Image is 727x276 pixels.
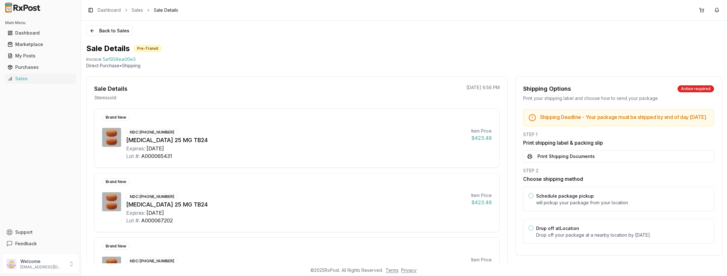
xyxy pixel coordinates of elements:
[126,258,178,265] div: NDC: [PHONE_NUMBER]
[133,45,162,52] div: Pre-Transit
[103,56,136,62] span: 5af938ea00e3
[126,136,466,145] div: [MEDICAL_DATA] 25 MG TB24
[86,62,722,69] p: Direct Purchase • Shipping
[5,39,76,50] a: Marketplace
[401,267,417,273] a: Privacy
[523,84,571,93] div: Shipping Options
[536,232,709,238] p: Drop off your package at a nearby location by [DATE] .
[678,85,714,92] div: Action required
[386,267,399,273] a: Terms
[3,62,78,72] button: Purchases
[471,263,492,271] div: $423.48
[15,240,37,247] span: Feedback
[141,152,172,160] div: A000065431
[536,193,594,199] label: Schedule package pickup
[102,114,130,121] div: Brand New
[3,238,78,249] button: Feedback
[466,84,500,91] p: [DATE] 6:56 PM
[536,226,579,231] label: Drop off at Location
[5,27,76,39] a: Dashboard
[98,7,121,13] a: Dashboard
[86,56,101,62] div: Invoice
[523,139,714,147] h3: Print shipping label & packing slip
[146,209,164,217] div: [DATE]
[8,41,73,48] div: Marketplace
[3,39,78,49] button: Marketplace
[20,258,64,265] p: Welcome
[5,73,76,84] a: Sales
[523,175,714,183] h3: Choose shipping method
[94,95,116,101] p: 3 item s sold
[523,168,714,174] div: STEP 2
[3,3,43,13] img: RxPost Logo
[5,62,76,73] a: Purchases
[6,259,16,269] img: User avatar
[3,51,78,61] button: My Posts
[126,129,178,136] div: NDC: [PHONE_NUMBER]
[126,145,145,152] div: Expires:
[523,131,714,138] div: STEP 1
[471,257,492,263] div: Item Price
[471,128,492,134] div: Item Price
[141,217,173,224] div: A000067202
[102,257,121,276] img: Myrbetriq 25 MG TB24
[154,7,178,13] span: Sale Details
[126,152,140,160] div: Lot #:
[126,209,145,217] div: Expires:
[3,28,78,38] button: Dashboard
[8,64,73,70] div: Purchases
[102,178,130,185] div: Brand New
[126,193,178,200] div: NDC: [PHONE_NUMBER]
[5,50,76,62] a: My Posts
[5,20,76,25] h2: Main Menu
[102,243,130,250] div: Brand New
[20,265,64,270] p: [EMAIL_ADDRESS][DOMAIN_NAME]
[471,199,492,206] div: $423.48
[86,26,133,36] button: Back to Sales
[523,150,714,162] button: Print Shipping Documents
[94,84,127,93] div: Sale Details
[523,95,714,102] div: Print your shipping label and choose how to send your package
[3,227,78,238] button: Support
[146,145,164,152] div: [DATE]
[8,30,73,36] div: Dashboard
[471,192,492,199] div: Item Price
[8,53,73,59] div: My Posts
[540,115,709,120] h5: Shipping Deadline - Your package must be shipped by end of day [DATE] .
[126,200,466,209] div: [MEDICAL_DATA] 25 MG TB24
[8,76,73,82] div: Sales
[86,43,130,54] h1: Sale Details
[471,134,492,142] div: $423.48
[102,192,121,211] img: Myrbetriq 25 MG TB24
[132,7,143,13] a: Sales
[102,128,121,147] img: Myrbetriq 25 MG TB24
[3,74,78,84] button: Sales
[98,7,178,13] nav: breadcrumb
[126,217,140,224] div: Lot #:
[536,200,709,206] p: will pickup your package from your location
